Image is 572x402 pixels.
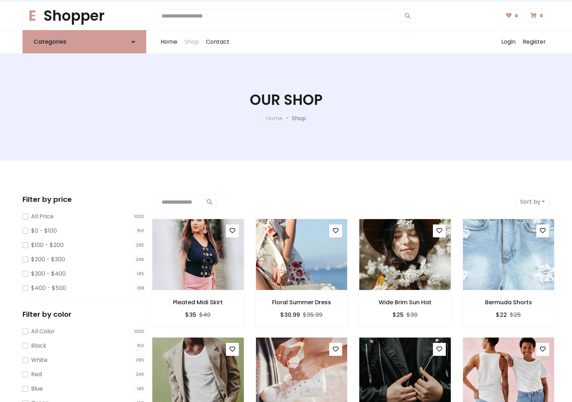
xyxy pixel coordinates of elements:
[463,299,555,306] h6: Bermuda Shorts
[23,30,146,53] a: Categories
[132,328,146,335] span: 1000
[132,213,146,220] span: 1000
[513,13,520,19] span: 0
[516,195,549,209] button: Sort by
[498,30,519,53] a: Login
[23,7,146,24] a: EShopper
[134,357,146,364] span: 295
[31,270,66,278] label: $300 - $400
[135,385,146,392] span: 145
[501,9,524,23] a: 0
[135,285,146,292] span: 168
[23,195,146,204] h5: Filter by price
[134,242,146,249] span: 295
[135,270,146,277] span: 145
[185,311,196,318] h6: $35
[31,356,48,364] label: White
[181,30,202,53] a: Shop
[31,227,57,235] label: $0 - $100
[31,241,64,250] label: $100 - $200
[510,311,521,319] del: $25
[31,327,55,336] label: All Color
[152,299,244,306] h6: Pleated Midi Skirt
[23,310,146,319] h5: Filter by color
[283,114,292,123] p: -
[31,384,43,393] label: Blue
[135,342,146,349] span: 150
[23,5,42,26] span: E
[31,212,54,221] label: All Price
[526,9,549,23] a: 0
[303,311,322,319] del: $35.99
[134,371,146,378] span: 246
[359,299,451,306] h6: Wide Brim Sun Hat
[31,370,42,379] label: Red
[538,13,545,19] span: 0
[31,255,65,264] label: $200 - $300
[135,227,146,234] span: 150
[134,256,146,263] span: 246
[280,311,300,318] h6: $30.99
[31,342,46,350] label: Black
[199,311,211,319] del: $40
[256,299,348,306] h6: Floral Summer Dress
[23,7,146,24] h1: Shopper
[393,311,404,318] h6: $25
[292,114,306,123] p: Shop
[157,30,181,53] a: Home
[496,311,507,318] h6: $22
[519,30,549,53] a: Register
[34,38,66,45] h6: Categories
[406,311,418,319] del: $30
[266,114,283,122] a: Home
[31,284,66,292] label: $400 - $500
[250,91,322,108] h1: Our Shop
[202,30,233,53] a: Contact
